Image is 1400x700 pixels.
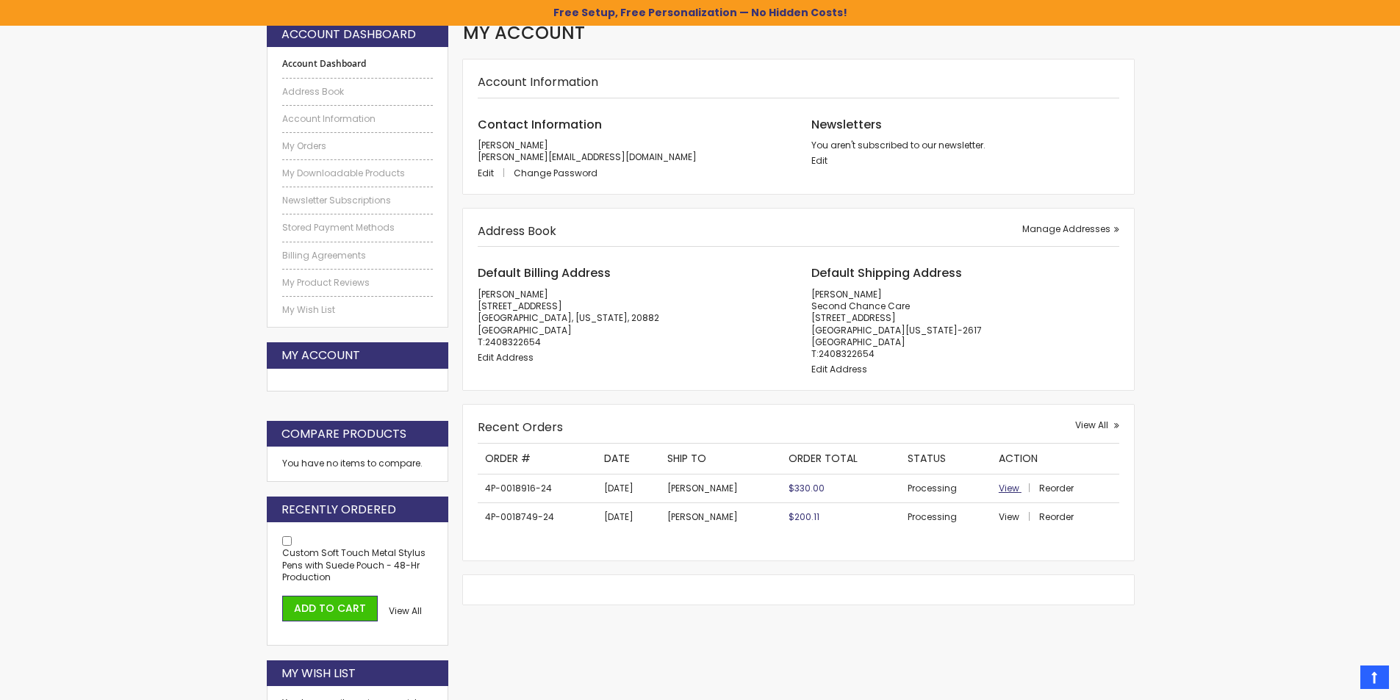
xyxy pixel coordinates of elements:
[789,510,819,523] span: $200.11
[781,444,900,474] th: Order Total
[281,502,396,518] strong: Recently Ordered
[1075,419,1119,431] a: View All
[281,665,356,682] strong: My Wish List
[999,482,1019,494] span: View
[811,140,1119,151] p: You aren't subscribed to our newsletter.
[282,304,434,316] a: My Wish List
[478,474,597,502] td: 4P-0018916-24
[900,444,991,474] th: Status
[282,277,434,289] a: My Product Reviews
[478,116,602,133] span: Contact Information
[282,58,434,70] strong: Account Dashboard
[282,86,434,98] a: Address Book
[660,444,781,474] th: Ship To
[282,546,426,582] a: Custom Soft Touch Metal Stylus Pens with Suede Pouch - 48-Hr Production
[811,363,867,375] a: Edit Address
[900,474,991,502] td: Processing
[485,336,541,348] a: 2408322654
[389,605,422,617] span: View All
[282,222,434,234] a: Stored Payment Methods
[478,140,786,163] p: [PERSON_NAME] [PERSON_NAME][EMAIL_ADDRESS][DOMAIN_NAME]
[999,510,1019,523] span: View
[660,503,781,532] td: [PERSON_NAME]
[478,289,786,348] address: [PERSON_NAME] [STREET_ADDRESS] [GEOGRAPHIC_DATA], [US_STATE], 20882 [GEOGRAPHIC_DATA] T:
[597,474,659,502] td: [DATE]
[478,223,556,239] strong: Address Book
[478,419,563,436] strong: Recent Orders
[789,482,825,494] span: $330.00
[282,596,378,621] button: Add to Cart
[819,347,875,360] a: 2408322654
[478,503,597,532] td: 4P-0018749-24
[1075,419,1108,431] span: View All
[1039,510,1074,523] a: Reorder
[282,140,434,152] a: My Orders
[811,264,962,281] span: Default Shipping Address
[597,503,659,532] td: [DATE]
[478,73,598,90] strong: Account Information
[478,167,511,179] a: Edit
[478,444,597,474] th: Order #
[597,444,659,474] th: Date
[389,605,422,617] a: View All
[1039,482,1074,494] a: Reorder
[281,26,416,43] strong: Account Dashboard
[282,167,434,179] a: My Downloadable Products
[1022,223,1119,235] a: Manage Addresses
[999,510,1037,523] a: View
[282,250,434,261] a: Billing Agreements
[811,289,1119,360] address: [PERSON_NAME] Second Chance Care [STREET_ADDRESS] [GEOGRAPHIC_DATA][US_STATE]-2617 [GEOGRAPHIC_DA...
[811,154,828,167] a: Edit
[294,601,366,616] span: Add to Cart
[991,444,1119,474] th: Action
[999,482,1037,494] a: View
[478,351,534,364] a: Edit Address
[1022,223,1110,235] span: Manage Addresses
[1279,660,1400,700] iframe: Google Customer Reviews
[282,195,434,206] a: Newsletter Subscriptions
[660,474,781,502] td: [PERSON_NAME]
[267,447,449,481] div: You have no items to compare.
[811,116,882,133] span: Newsletters
[281,347,360,364] strong: My Account
[900,503,991,532] td: Processing
[478,264,611,281] span: Default Billing Address
[282,113,434,125] a: Account Information
[514,167,597,179] a: Change Password
[463,21,585,45] span: My Account
[478,167,494,179] span: Edit
[281,426,406,442] strong: Compare Products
